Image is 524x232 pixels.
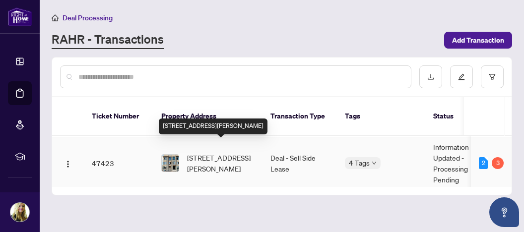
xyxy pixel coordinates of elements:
[349,157,370,169] span: 4 Tags
[450,65,473,88] button: edit
[479,157,488,169] div: 2
[444,32,512,49] button: Add Transaction
[64,160,72,168] img: Logo
[427,73,434,80] span: download
[489,73,496,80] span: filter
[458,73,465,80] span: edit
[84,97,153,136] th: Ticket Number
[10,203,29,222] img: Profile Icon
[262,137,337,189] td: Deal - Sell Side Lease
[84,137,153,189] td: 47423
[337,97,425,136] th: Tags
[481,65,504,88] button: filter
[187,152,255,174] span: [STREET_ADDRESS][PERSON_NAME]
[52,14,59,21] span: home
[63,13,113,22] span: Deal Processing
[153,97,262,136] th: Property Address
[419,65,442,88] button: download
[8,7,32,26] img: logo
[52,31,164,49] a: RAHR - Transactions
[492,157,504,169] div: 3
[60,155,76,171] button: Logo
[372,161,377,166] span: down
[262,97,337,136] th: Transaction Type
[425,137,500,189] td: Information Updated - Processing Pending
[489,197,519,227] button: Open asap
[159,118,267,134] div: [STREET_ADDRESS][PERSON_NAME]
[452,32,504,48] span: Add Transaction
[162,155,179,172] img: thumbnail-img
[425,97,500,136] th: Status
